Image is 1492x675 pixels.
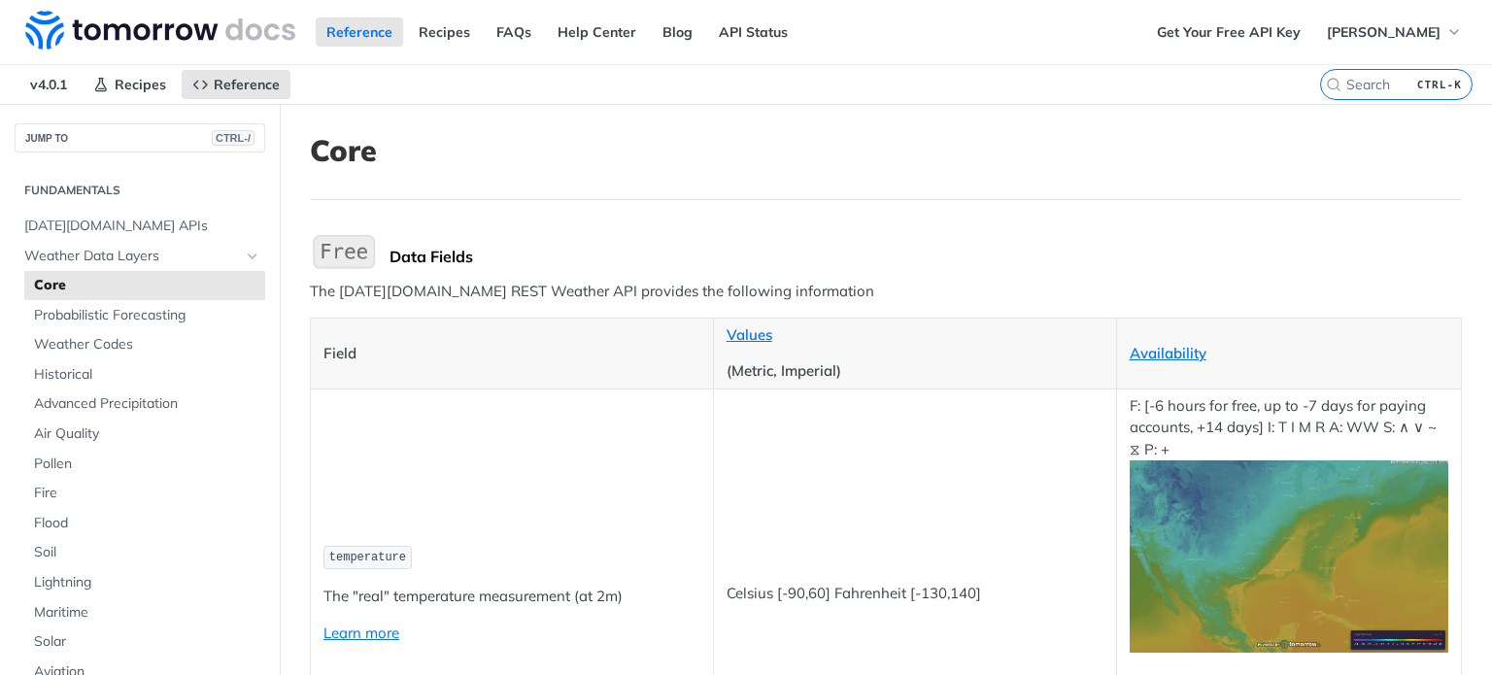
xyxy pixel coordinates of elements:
a: Flood [24,509,265,538]
a: Learn more [323,624,399,642]
span: [PERSON_NAME] [1327,23,1441,41]
span: Flood [34,514,260,533]
a: Lightning [24,568,265,597]
a: Reference [316,17,403,47]
span: Historical [34,365,260,385]
span: Fire [34,484,260,503]
p: F: [-6 hours for free, up to -7 days for paying accounts, +14 days] I: T I M R A: WW S: ∧ ∨ ~ ⧖ P: + [1130,395,1449,653]
p: Field [323,343,700,365]
a: Weather Codes [24,330,265,359]
a: Historical [24,360,265,389]
a: Soil [24,538,265,567]
span: Lightning [34,573,260,592]
span: Reference [214,76,280,93]
span: Core [34,276,260,295]
span: Solar [34,632,260,652]
a: Reference [182,70,290,99]
p: The [DATE][DOMAIN_NAME] REST Weather API provides the following information [310,281,1462,303]
a: Values [727,325,772,344]
span: CTRL-/ [212,130,254,146]
a: FAQs [486,17,542,47]
a: Core [24,271,265,300]
p: (Metric, Imperial) [727,360,1103,383]
span: Expand image [1130,546,1449,564]
a: [DATE][DOMAIN_NAME] APIs [15,212,265,241]
span: v4.0.1 [19,70,78,99]
button: [PERSON_NAME] [1316,17,1473,47]
p: Celsius [-90,60] Fahrenheit [-130,140] [727,583,1103,605]
span: [DATE][DOMAIN_NAME] APIs [24,217,260,236]
p: The "real" temperature measurement (at 2m) [323,586,700,608]
kbd: CTRL-K [1412,75,1467,94]
span: Advanced Precipitation [34,394,260,414]
a: Pollen [24,450,265,479]
a: Fire [24,479,265,508]
span: Recipes [115,76,166,93]
a: Probabilistic Forecasting [24,301,265,330]
a: Availability [1130,344,1206,362]
span: Maritime [34,603,260,623]
div: Data Fields [390,247,1462,266]
button: JUMP TOCTRL-/ [15,123,265,152]
a: Maritime [24,598,265,627]
span: Soil [34,543,260,562]
span: Weather Codes [34,335,260,354]
a: Help Center [547,17,647,47]
span: Pollen [34,455,260,474]
a: Blog [652,17,703,47]
a: Solar [24,627,265,657]
img: Tomorrow.io Weather API Docs [25,11,295,50]
button: Hide subpages for Weather Data Layers [245,249,260,264]
a: Advanced Precipitation [24,389,265,419]
a: Recipes [83,70,177,99]
span: temperature [329,551,406,564]
a: Air Quality [24,420,265,449]
a: Weather Data LayersHide subpages for Weather Data Layers [15,242,265,271]
a: API Status [708,17,798,47]
span: Air Quality [34,424,260,444]
span: Probabilistic Forecasting [34,306,260,325]
svg: Search [1326,77,1341,92]
h2: Fundamentals [15,182,265,199]
h1: Core [310,133,1462,168]
a: Recipes [408,17,481,47]
a: Get Your Free API Key [1146,17,1311,47]
span: Weather Data Layers [24,247,240,266]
